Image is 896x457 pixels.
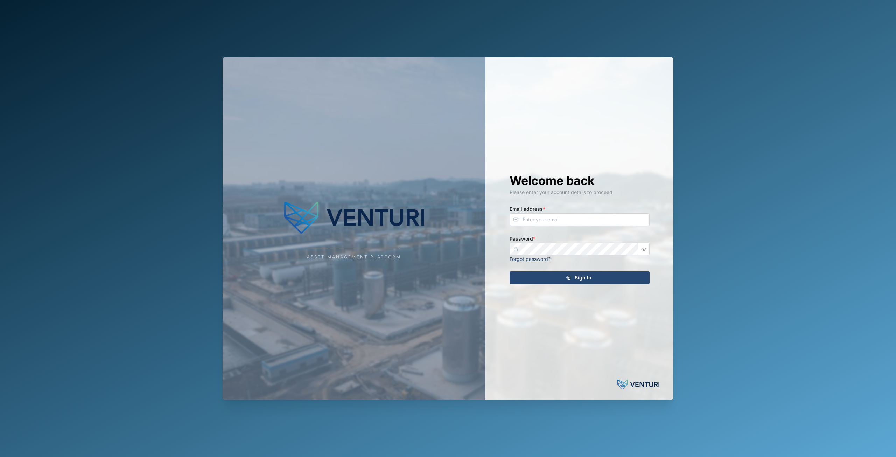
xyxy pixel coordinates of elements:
[510,205,545,213] label: Email address
[510,213,650,226] input: Enter your email
[510,271,650,284] button: Sign In
[510,188,650,196] div: Please enter your account details to proceed
[510,173,650,188] h1: Welcome back
[510,256,551,262] a: Forgot password?
[284,197,424,239] img: Company Logo
[510,235,535,243] label: Password
[575,272,591,284] span: Sign In
[307,254,401,261] div: Asset Management Platform
[617,378,659,392] img: Powered by: Venturi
